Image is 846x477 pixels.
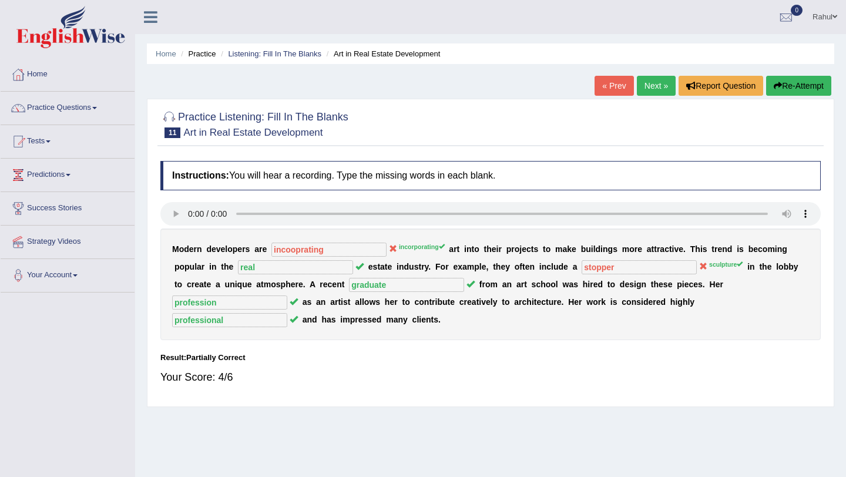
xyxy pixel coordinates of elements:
b: e [332,280,337,289]
b: t [476,297,479,307]
b: r [394,297,397,307]
b: h [762,262,767,271]
b: e [659,280,663,289]
b: t [377,262,380,271]
b: r [720,280,723,289]
b: r [445,262,448,271]
b: r [259,244,262,254]
b: e [390,297,394,307]
b: n [641,280,646,289]
b: m [264,280,271,289]
b: h [540,280,546,289]
b: s [698,280,703,289]
b: l [360,297,362,307]
b: t [651,280,654,289]
b: s [276,280,281,289]
b: m [491,280,498,289]
b: e [492,244,496,254]
b: o [271,280,276,289]
b: a [660,244,664,254]
b: e [522,244,526,254]
b: n [337,280,342,289]
b: r [454,244,456,254]
b: s [533,244,538,254]
b: i [464,244,466,254]
b: m [555,244,562,254]
b: t [342,280,345,289]
b: a [316,297,321,307]
b: r [657,244,660,254]
b: i [435,297,438,307]
b: a [462,262,467,271]
b: c [414,297,419,307]
b: e [247,280,252,289]
b: u [442,297,448,307]
b: n [211,262,217,271]
b: o [364,297,370,307]
b: a [256,280,261,289]
b: g [782,244,787,254]
b: s [375,297,380,307]
b: M [172,244,179,254]
b: r [194,244,197,254]
b: t [402,297,405,307]
b: o [179,244,184,254]
b: r [714,244,717,254]
b: s [629,280,634,289]
b: t [607,280,610,289]
b: r [511,244,514,254]
b: e [229,262,234,271]
b: n [399,262,404,271]
b: b [437,297,442,307]
b: o [610,280,616,289]
b: r [192,280,194,289]
b: v [481,297,486,307]
b: s [307,297,311,307]
small: Art in Real Estate Development [183,127,323,138]
b: t [261,280,264,289]
b: a [197,262,202,271]
b: s [414,262,419,271]
b: r [590,280,593,289]
b: i [737,244,739,254]
b: u [409,262,414,271]
b: . [703,280,705,289]
b: i [209,262,211,271]
b: b [581,244,586,254]
b: t [348,297,351,307]
b: e [323,280,328,289]
b: a [516,280,521,289]
b: h [486,244,492,254]
b: d [596,244,601,254]
b: e [368,262,373,271]
b: , [486,262,488,271]
b: y [425,262,429,271]
b: t [711,244,714,254]
b: e [693,280,698,289]
b: k [567,244,572,254]
b: i [600,244,603,254]
b: r [432,297,435,307]
b: u [190,262,195,271]
b: e [194,280,199,289]
b: l [776,262,778,271]
b: c [328,280,333,289]
b: t [204,280,207,289]
b: e [593,280,598,289]
b: e [482,262,486,271]
b: e [716,280,720,289]
b: e [262,244,267,254]
b: n [542,262,547,271]
b: i [634,280,636,289]
b: e [753,244,758,254]
b: i [587,280,590,289]
b: o [227,244,233,254]
a: Strategy Videos [1,226,135,255]
b: t [759,262,762,271]
b: r [421,262,424,271]
a: Predictions [1,159,135,188]
b: a [216,280,220,289]
b: e [206,280,211,289]
b: o [515,244,520,254]
b: p [174,262,180,271]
